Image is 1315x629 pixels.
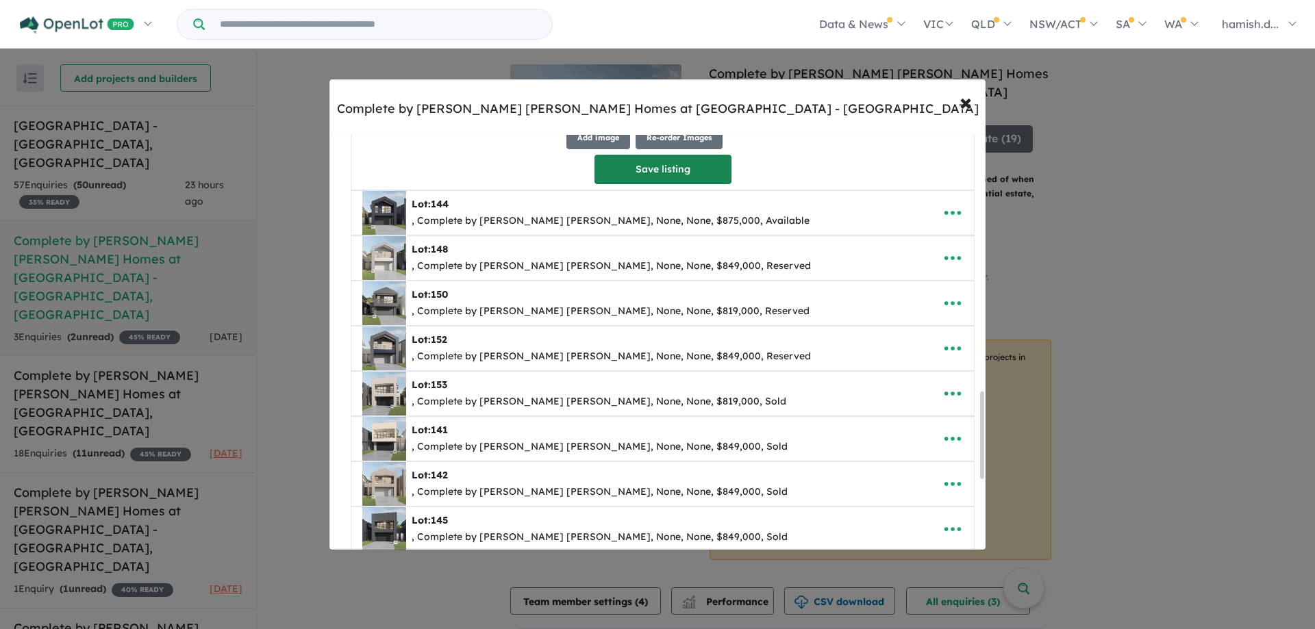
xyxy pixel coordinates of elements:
input: Try estate name, suburb, builder or developer [208,10,549,39]
img: Complete%20by%20McDonald%20Jones%20Homes%20at%20Huntlee%20-%20North%20Rothbury%20-%20Lot%20145___... [362,507,406,551]
b: Lot: [412,424,448,436]
div: , Complete by [PERSON_NAME] [PERSON_NAME], None, None, $849,000, Sold [412,439,788,455]
b: Lot: [412,333,447,346]
span: × [960,87,972,116]
div: , Complete by [PERSON_NAME] [PERSON_NAME], None, None, $849,000, Reserved [412,258,811,274]
span: hamish.d... [1222,17,1279,31]
div: , Complete by [PERSON_NAME] [PERSON_NAME], None, None, $849,000, Reserved [412,348,811,365]
img: Complete%20by%20McDonald%20Jones%20Homes%20at%20Huntlee%20-%20North%20Rothbury%20-%20Lot%20152___... [362,326,406,370]
span: 141 [431,424,448,436]
span: 150 [431,288,448,300]
div: , Complete by [PERSON_NAME] [PERSON_NAME], None, None, $849,000, Sold [412,484,788,500]
span: 145 [431,514,448,526]
span: 148 [431,243,448,255]
span: 142 [431,469,448,481]
div: , Complete by [PERSON_NAME] [PERSON_NAME], None, None, $819,000, Sold [412,394,786,410]
b: Lot: [412,514,448,526]
div: , Complete by [PERSON_NAME] [PERSON_NAME], None, None, $849,000, Sold [412,529,788,545]
button: Save listing [594,155,731,184]
div: , Complete by [PERSON_NAME] [PERSON_NAME], None, None, $875,000, Available [412,213,810,229]
button: Re-order Images [636,127,723,149]
b: Lot: [412,243,448,255]
button: Add image [566,127,630,149]
div: , Complete by [PERSON_NAME] [PERSON_NAME], None, None, $819,000, Reserved [412,303,810,320]
img: Complete%20by%20McDonald%20Jones%20Homes%20at%20Huntlee%20-%20North%20Rothbury%20-%20Lot%20142___... [362,462,406,506]
img: Complete%20by%20McDonald%20Jones%20Homes%20at%20Huntlee%20-%20North%20Rothbury%20-%20Lot%20150___... [362,281,406,325]
b: Lot: [412,469,448,481]
b: Lot: [412,198,449,210]
b: Lot: [412,288,448,300]
span: 153 [431,378,447,391]
img: Openlot PRO Logo White [20,16,134,34]
b: Lot: [412,378,447,391]
img: Complete%20by%20McDonald%20Jones%20Homes%20at%20Huntlee%20-%20North%20Rothbury%20-%20Lot%20144___... [362,191,406,235]
span: 152 [431,333,447,346]
span: 144 [431,198,449,210]
img: Complete%20by%20McDonald%20Jones%20Homes%20at%20Huntlee%20-%20North%20Rothbury%20-%20Lot%20153___... [362,372,406,415]
img: Complete%20by%20McDonald%20Jones%20Homes%20at%20Huntlee%20-%20North%20Rothbury%20-%20Lot%20141___... [362,417,406,461]
img: Complete%20by%20McDonald%20Jones%20Homes%20at%20Huntlee%20-%20North%20Rothbury%20-%20Lot%20148___... [362,236,406,280]
div: Complete by [PERSON_NAME] [PERSON_NAME] Homes at [GEOGRAPHIC_DATA] - [GEOGRAPHIC_DATA] [337,100,979,118]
